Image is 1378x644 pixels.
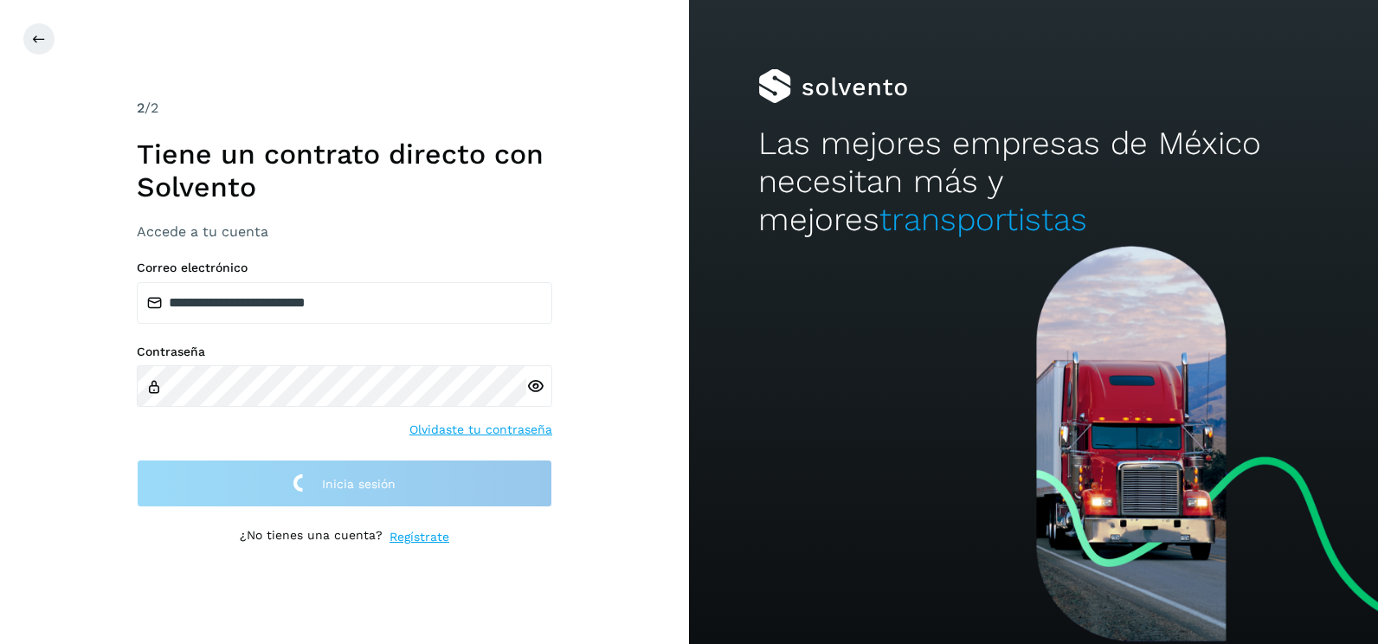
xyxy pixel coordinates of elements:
[322,478,396,490] span: Inicia sesión
[240,528,383,546] p: ¿No tienes una cuenta?
[137,138,552,204] h1: Tiene un contrato directo con Solvento
[137,223,552,240] h3: Accede a tu cuenta
[758,125,1310,240] h2: Las mejores empresas de México necesitan más y mejores
[137,100,145,116] span: 2
[390,528,449,546] a: Regístrate
[137,345,552,359] label: Contraseña
[137,98,552,119] div: /2
[879,201,1087,238] span: transportistas
[409,421,552,439] a: Olvidaste tu contraseña
[137,460,552,507] button: Inicia sesión
[137,261,552,275] label: Correo electrónico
